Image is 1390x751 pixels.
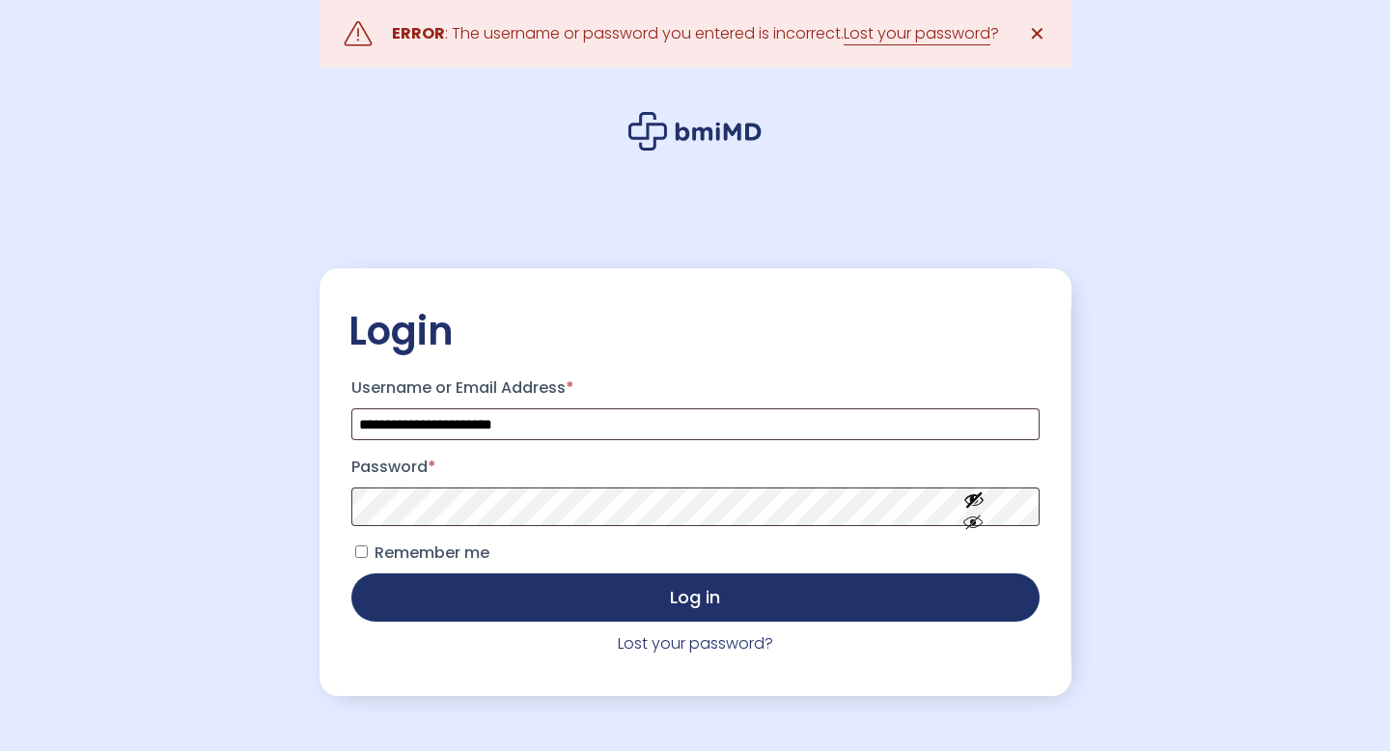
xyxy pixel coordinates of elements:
[920,474,1028,541] button: Show password
[375,542,489,564] span: Remember me
[392,20,999,47] div: : The username or password you entered is incorrect. ?
[1018,14,1057,53] a: ✕
[355,545,368,558] input: Remember me
[351,373,1040,403] label: Username or Email Address
[392,22,445,44] strong: ERROR
[348,307,1042,355] h2: Login
[618,632,773,654] a: Lost your password?
[1029,20,1045,47] span: ✕
[844,22,990,45] a: Lost your password
[351,452,1040,483] label: Password
[351,573,1040,622] button: Log in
